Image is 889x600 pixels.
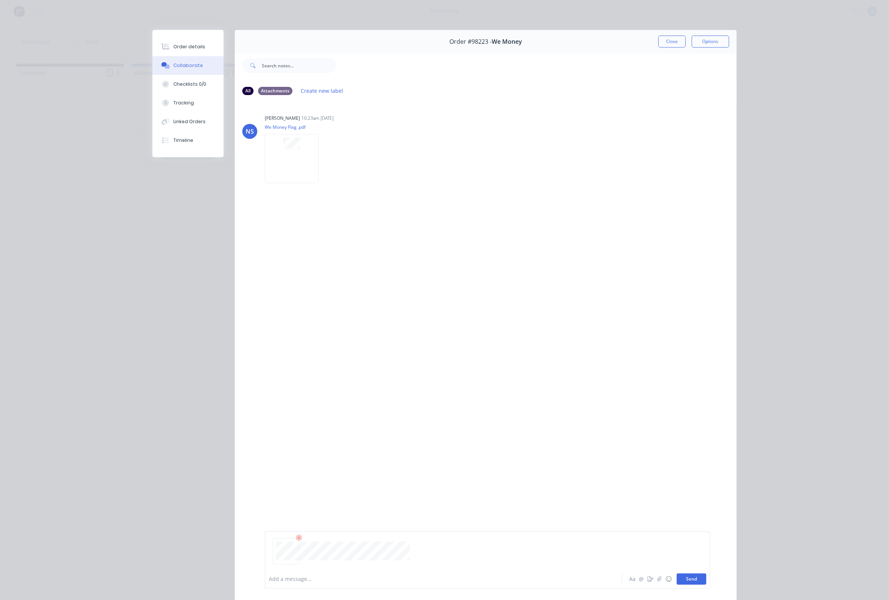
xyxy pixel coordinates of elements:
button: @ [637,575,646,584]
div: Timeline [173,137,193,144]
div: Linked Orders [173,118,206,125]
button: Tracking [152,94,224,112]
button: ☺ [664,575,673,584]
button: Options [692,36,729,48]
button: Aa [628,575,637,584]
div: 10:23am [DATE] [301,115,334,122]
p: We Money Flag .pdf [265,124,326,130]
div: Order details [173,43,205,50]
div: NS [246,127,254,136]
button: Timeline [152,131,224,150]
button: Linked Orders [152,112,224,131]
button: Order details [152,37,224,56]
div: Checklists 0/0 [173,81,206,88]
div: Collaborate [173,62,203,69]
button: Create new label [297,86,347,96]
input: Search notes... [262,58,336,73]
span: We Money [492,38,522,45]
button: Collaborate [152,56,224,75]
div: Tracking [173,100,194,106]
div: [PERSON_NAME] [265,115,300,122]
div: All [242,87,254,95]
div: Attachments [258,87,292,95]
button: Send [677,573,706,585]
span: Order #98223 - [449,38,492,45]
button: Checklists 0/0 [152,75,224,94]
button: Close [658,36,686,48]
